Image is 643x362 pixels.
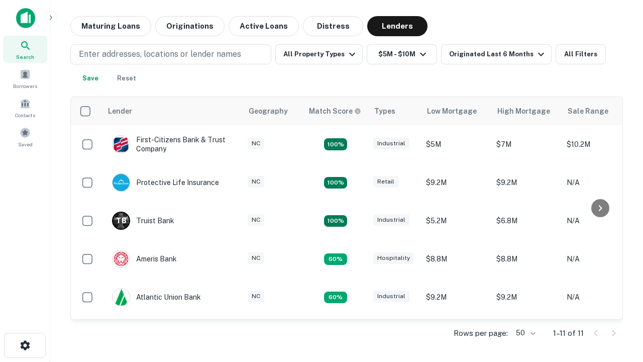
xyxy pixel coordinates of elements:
td: $6.3M [491,316,562,354]
button: Lenders [367,16,427,36]
td: $5M [421,125,491,163]
td: $9.2M [421,163,491,202]
div: Geography [249,105,288,117]
div: First-citizens Bank & Trust Company [112,135,233,153]
img: capitalize-icon.png [16,8,35,28]
td: $8.8M [491,240,562,278]
button: All Filters [556,44,606,64]
p: Enter addresses, locations or lender names [79,48,241,60]
div: Industrial [373,138,409,149]
div: Truist Bank [112,212,174,230]
div: Industrial [373,291,409,302]
div: Low Mortgage [427,105,477,117]
div: NC [248,138,264,149]
button: Reset [111,68,143,88]
button: Originated Last 6 Months [441,44,552,64]
th: High Mortgage [491,97,562,125]
div: NC [248,214,264,226]
button: All Property Types [275,44,363,64]
img: picture [113,250,130,267]
th: Types [368,97,421,125]
a: Borrowers [3,65,47,92]
div: High Mortgage [497,105,550,117]
button: Active Loans [229,16,299,36]
div: NC [248,291,264,302]
div: Matching Properties: 3, hasApolloMatch: undefined [324,215,347,227]
p: Rows per page: [454,327,508,339]
p: 1–11 of 11 [553,327,584,339]
span: Saved [18,140,33,148]
h6: Match Score [309,106,359,117]
div: Matching Properties: 1, hasApolloMatch: undefined [324,292,347,304]
a: Saved [3,123,47,150]
div: Matching Properties: 2, hasApolloMatch: undefined [324,177,347,189]
button: Originations [155,16,225,36]
td: $6.8M [491,202,562,240]
iframe: Chat Widget [593,249,643,298]
img: picture [113,174,130,191]
div: Capitalize uses an advanced AI algorithm to match your search with the best lender. The match sco... [309,106,361,117]
button: Save your search to get updates of matches that match your search criteria. [74,68,106,88]
div: Retail [373,176,398,188]
a: Search [3,36,47,63]
td: $8.8M [421,240,491,278]
div: Originated Last 6 Months [449,48,547,60]
td: $7M [491,125,562,163]
div: Types [374,105,395,117]
div: Hospitality [373,252,414,264]
div: Lender [108,105,132,117]
td: $9.2M [491,278,562,316]
div: NC [248,252,264,264]
p: T B [116,216,126,226]
div: Sale Range [568,105,608,117]
div: Matching Properties: 2, hasApolloMatch: undefined [324,138,347,150]
img: picture [113,289,130,306]
div: Ameris Bank [112,250,177,268]
div: NC [248,176,264,188]
th: Capitalize uses an advanced AI algorithm to match your search with the best lender. The match sco... [303,97,368,125]
th: Geography [243,97,303,125]
td: $5.2M [421,202,491,240]
td: $6.3M [421,316,491,354]
td: $9.2M [491,163,562,202]
a: Contacts [3,94,47,121]
button: Distress [303,16,363,36]
button: Maturing Loans [70,16,151,36]
div: Atlantic Union Bank [112,288,201,306]
span: Contacts [15,111,35,119]
div: Protective Life Insurance [112,173,219,192]
div: Industrial [373,214,409,226]
td: $9.2M [421,278,491,316]
div: 50 [512,326,537,340]
th: Low Mortgage [421,97,491,125]
div: Matching Properties: 1, hasApolloMatch: undefined [324,253,347,265]
th: Lender [102,97,243,125]
span: Borrowers [13,82,37,90]
button: Enter addresses, locations or lender names [70,44,271,64]
img: picture [113,136,130,153]
button: $5M - $10M [367,44,437,64]
span: Search [16,53,34,61]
